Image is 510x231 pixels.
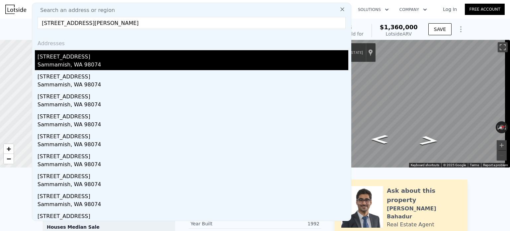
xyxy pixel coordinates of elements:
div: [PERSON_NAME] Bahadur [387,205,461,221]
button: Zoom out [497,151,507,161]
div: Year Built [191,220,255,227]
path: Go Southwest, 147th Ave SE [364,133,395,146]
div: [STREET_ADDRESS] [38,150,348,161]
div: Sammamish, WA 98074 [38,61,348,70]
button: Show Options [454,23,467,36]
span: − [7,155,11,163]
a: Terms [470,163,479,167]
div: Sammamish, WA 98074 [38,200,348,210]
div: Addresses [35,34,348,50]
button: Company [394,4,432,16]
div: [STREET_ADDRESS] [38,50,348,61]
a: Zoom in [4,144,14,154]
span: $1,360,000 [380,24,418,31]
span: Search an address or region [35,6,115,14]
div: Street View [304,40,510,168]
div: Off Market, last sold for [309,31,364,37]
div: [STREET_ADDRESS] [38,110,348,121]
div: Lotside ARV [380,31,418,37]
div: 1992 [255,220,319,227]
button: Zoom in [497,140,507,150]
button: Solutions [353,4,394,16]
div: Houses Median Sale [47,224,171,230]
div: [STREET_ADDRESS] [38,130,348,141]
div: Map [304,40,510,168]
button: Keyboard shortcuts [411,163,439,168]
button: Rotate counterclockwise [496,121,499,133]
div: Sammamish, WA 98074 [38,180,348,190]
div: [STREET_ADDRESS] [38,190,348,200]
div: Sammamish, WA 98074 [38,101,348,110]
div: [STREET_ADDRESS] [38,170,348,180]
div: [STREET_ADDRESS] [38,70,348,81]
a: Report a problem [483,163,508,167]
button: Toggle fullscreen view [498,42,508,52]
div: Sammamish, WA 98074 [38,81,348,90]
a: Show location on map [368,49,373,56]
a: Log In [435,6,465,13]
div: Sammamish, WA 98074 [38,161,348,170]
div: Sammamish, WA 98074 [38,220,348,230]
button: Rotate clockwise [504,121,508,133]
div: Sammamish, WA 98074 [38,121,348,130]
a: Free Account [465,4,505,15]
span: + [7,145,11,153]
div: Real Estate Agent [387,221,434,229]
path: Go Northeast, 147th Ave SE [411,134,447,148]
button: Reset the view [495,123,508,132]
div: [STREET_ADDRESS] [38,210,348,220]
input: Enter an address, city, region, neighborhood or zip code [38,17,346,29]
a: Zoom out [4,154,14,164]
span: © 2025 Google [443,163,466,167]
div: Sammamish, WA 98074 [38,141,348,150]
img: Lotside [5,5,26,14]
div: Ask about this property [387,186,461,205]
button: SAVE [428,23,452,35]
div: [STREET_ADDRESS] [38,90,348,101]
